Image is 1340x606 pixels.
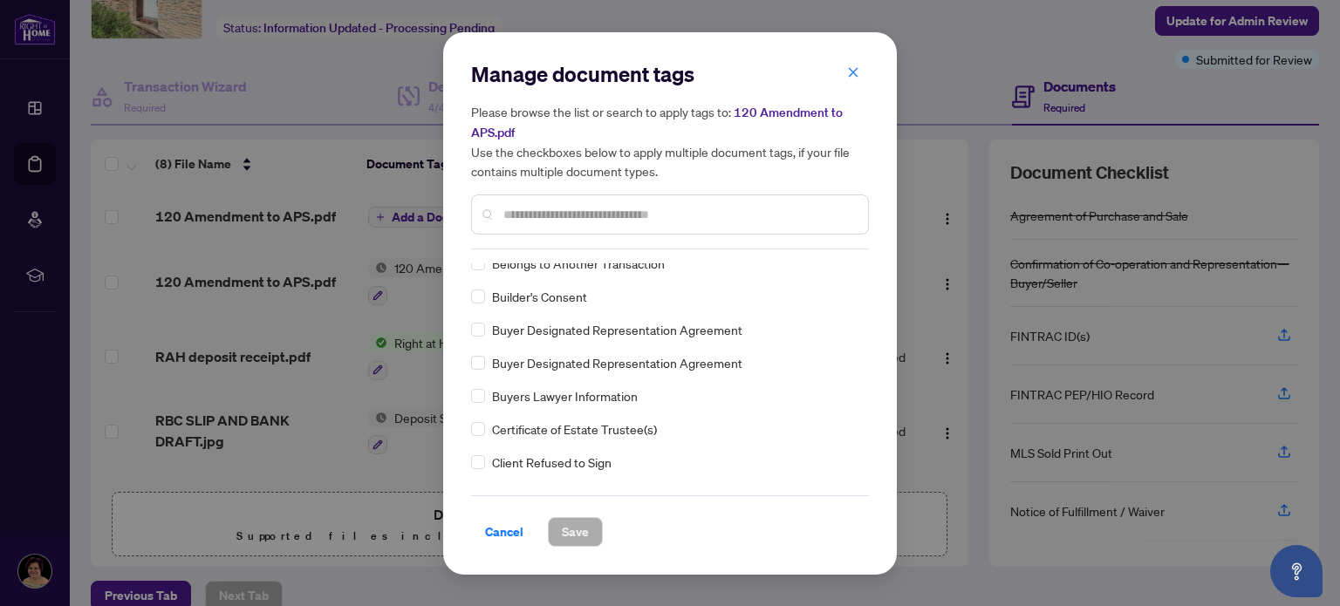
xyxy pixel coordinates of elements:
span: Certificate of Estate Trustee(s) [492,419,657,439]
h2: Manage document tags [471,60,869,88]
span: Buyer Designated Representation Agreement [492,320,742,339]
span: Belongs to Another Transaction [492,254,665,273]
button: Open asap [1270,545,1323,597]
span: Client Refused to Sign [492,453,612,472]
button: Cancel [471,517,537,547]
span: close [847,66,859,78]
button: Save [548,517,603,547]
h5: Please browse the list or search to apply tags to: Use the checkboxes below to apply multiple doc... [471,102,869,180]
span: 120 Amendment to APS.pdf [471,105,843,140]
span: Builder's Consent [492,287,587,306]
span: Buyer Designated Representation Agreement [492,353,742,372]
span: Buyers Lawyer Information [492,386,638,405]
span: Cancel [485,518,523,546]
